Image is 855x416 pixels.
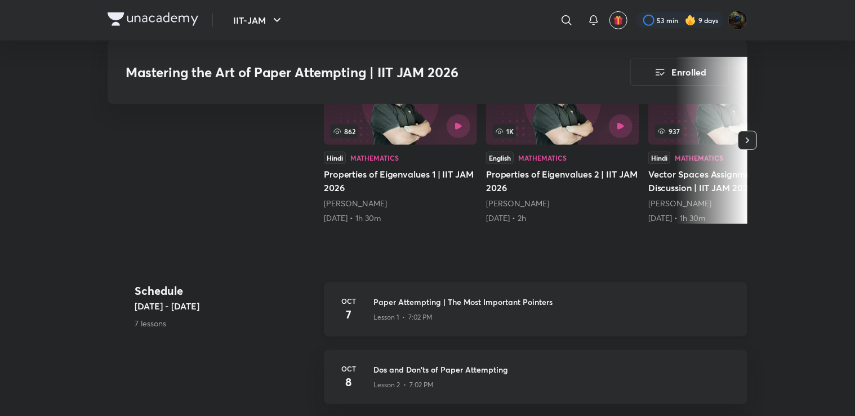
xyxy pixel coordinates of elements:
[648,198,711,209] a: [PERSON_NAME]
[324,57,477,224] a: Properties of Eigenvalues 1 | IIT JAM 2026
[126,64,567,81] h3: Mastering the Art of Paper Attempting | IIT JAM 2026
[331,125,358,138] span: 862
[675,154,723,161] div: Mathematics
[226,9,291,32] button: IIT-JAM
[648,57,801,224] a: 937HindiMathematicsVector Spaces Assignment Discussion | IIT JAM 2026[PERSON_NAME][DATE] • 1h 30m
[648,57,801,224] a: Vector Spaces Assignment Discussion | IIT JAM 2026
[108,12,198,29] a: Company Logo
[135,317,315,329] p: 7 lessons
[648,167,801,194] h5: Vector Spaces Assignment Discussion | IIT JAM 2026
[486,57,639,224] a: 1KEnglishMathematicsProperties of Eigenvalues 2 | IIT JAM 2026[PERSON_NAME][DATE] • 2h
[486,57,639,224] a: Properties of Eigenvalues 2 | IIT JAM 2026
[486,167,639,194] h5: Properties of Eigenvalues 2 | IIT JAM 2026
[648,213,801,224] div: 14th Apr • 1h 30m
[337,364,360,374] h6: Oct
[648,198,801,209] div: Sagar Surya
[728,11,747,30] img: Shubham Deshmukh
[493,125,516,138] span: 1K
[324,57,477,224] a: 862HindiMathematicsProperties of Eigenvalues 1 | IIT JAM 2026[PERSON_NAME][DATE] • 1h 30m
[685,15,696,26] img: streak
[486,213,639,224] div: 14th Apr • 2h
[373,312,433,322] p: Lesson 1 • 7:02 PM
[337,306,360,323] h4: 7
[337,374,360,391] h4: 8
[486,152,514,164] div: English
[324,152,346,164] div: Hindi
[337,296,360,306] h6: Oct
[350,154,399,161] div: Mathematics
[108,12,198,26] img: Company Logo
[648,152,670,164] div: Hindi
[324,213,477,224] div: 11th Apr • 1h 30m
[135,299,315,313] h5: [DATE] - [DATE]
[324,198,477,209] div: Sagar Surya
[518,154,567,161] div: Mathematics
[373,380,434,390] p: Lesson 2 • 7:02 PM
[135,282,315,299] h4: Schedule
[486,198,549,209] a: [PERSON_NAME]
[486,198,639,209] div: Sagar Surya
[630,59,729,86] button: Enrolled
[324,282,747,350] a: Oct7Paper Attempting | The Most Important PointersLesson 1 • 7:02 PM
[655,125,682,138] span: 937
[609,11,627,29] button: avatar
[373,296,734,308] h3: Paper Attempting | The Most Important Pointers
[324,198,387,209] a: [PERSON_NAME]
[373,364,734,375] h3: Dos and Don'ts of Paper Attempting
[613,15,624,25] img: avatar
[324,167,477,194] h5: Properties of Eigenvalues 1 | IIT JAM 2026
